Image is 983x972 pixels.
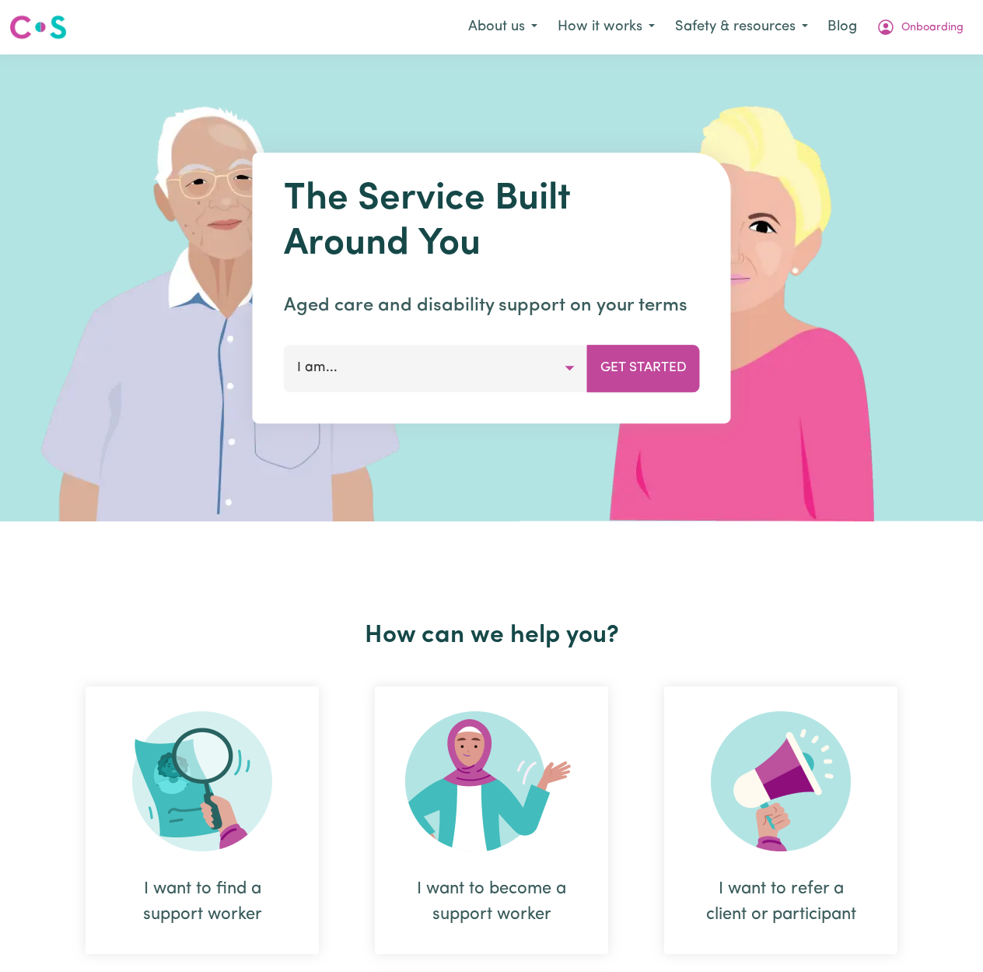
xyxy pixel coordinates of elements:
[711,711,851,851] img: Refer
[665,11,818,44] button: Safety & resources
[375,686,608,954] div: I want to become a support worker
[412,876,571,928] div: I want to become a support worker
[284,292,700,320] p: Aged care and disability support on your terms
[866,11,974,44] button: My Account
[9,9,67,45] a: Careseekers logo
[547,11,665,44] button: How it works
[86,686,319,954] div: I want to find a support worker
[901,19,964,37] span: Onboarding
[284,177,700,267] h1: The Service Built Around You
[458,11,547,44] button: About us
[818,10,866,44] a: Blog
[9,13,67,41] img: Careseekers logo
[132,711,272,851] img: Search
[701,876,860,928] div: I want to refer a client or participant
[587,345,700,391] button: Get Started
[58,621,925,651] h2: How can we help you?
[405,711,578,851] img: Become Worker
[664,686,897,954] div: I want to refer a client or participant
[284,345,588,391] button: I am...
[123,876,282,928] div: I want to find a support worker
